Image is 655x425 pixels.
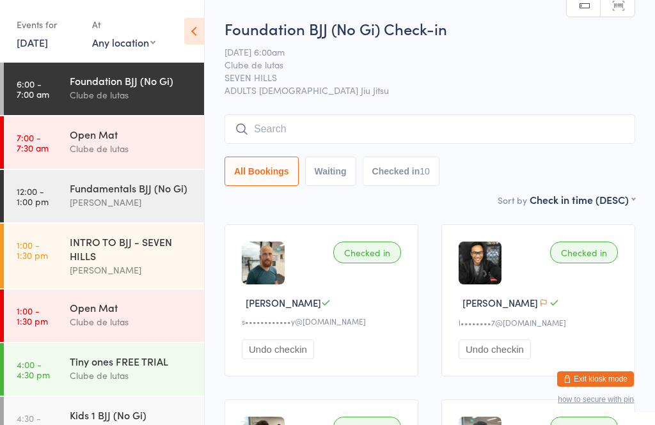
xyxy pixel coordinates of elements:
[333,242,401,263] div: Checked in
[70,127,193,141] div: Open Mat
[459,242,501,284] img: image1646942090.png
[70,235,193,263] div: INTRO TO BJJ - SEVEN HILLS
[70,141,193,156] div: Clube de lutas
[70,300,193,314] div: Open Mat
[70,73,193,88] div: Foundation BJJ (No Gi)
[420,166,430,176] div: 10
[70,181,193,195] div: Fundamentals BJJ (No Gi)
[70,354,193,368] div: Tiny ones FREE TRIAL
[225,71,615,84] span: SEVEN HILLS
[70,263,193,277] div: [PERSON_NAME]
[4,343,204,396] a: 4:00 -4:30 pmTiny ones FREE TRIALClube de lutas
[4,224,204,288] a: 1:00 -1:30 pmINTRO TO BJJ - SEVEN HILLS[PERSON_NAME]
[225,18,635,39] h2: Foundation BJJ (No Gi) Check-in
[459,317,622,328] div: l••••••••7@[DOMAIN_NAME]
[225,58,615,71] span: Clube de lutas
[17,132,49,153] time: 7:00 - 7:30 am
[242,242,285,284] img: image1703029773.png
[17,14,79,35] div: Events for
[363,157,439,186] button: Checked in10
[498,194,527,206] label: Sort by
[225,45,615,58] span: [DATE] 6:00am
[4,116,204,169] a: 7:00 -7:30 amOpen MatClube de lutas
[462,296,538,309] span: [PERSON_NAME]
[4,63,204,115] a: 6:00 -7:00 amFoundation BJJ (No Gi)Clube de lutas
[17,35,48,49] a: [DATE]
[17,305,48,326] time: 1:00 - 1:30 pm
[246,296,321,309] span: [PERSON_NAME]
[305,157,356,186] button: Waiting
[225,157,299,186] button: All Bookings
[70,88,193,102] div: Clube de lutas
[242,339,314,359] button: Undo checkin
[225,84,635,97] span: ADULTS [DEMOGRAPHIC_DATA] Jiu Jitsu
[17,359,50,380] time: 4:00 - 4:30 pm
[4,170,204,222] a: 12:00 -1:00 pmFundamentals BJJ (No Gi)[PERSON_NAME]
[4,290,204,342] a: 1:00 -1:30 pmOpen MatClube de lutas
[17,240,48,260] time: 1:00 - 1:30 pm
[92,35,155,49] div: Any location
[459,339,531,359] button: Undo checkin
[70,408,193,422] div: Kids 1 BJJ (No Gi)
[70,314,193,329] div: Clube de lutas
[70,195,193,210] div: [PERSON_NAME]
[242,316,405,327] div: s••••••••••••y@[DOMAIN_NAME]
[558,395,634,404] button: how to secure with pin
[17,79,49,99] time: 6:00 - 7:00 am
[550,242,618,263] div: Checked in
[557,371,634,387] button: Exit kiosk mode
[225,114,635,144] input: Search
[17,186,49,206] time: 12:00 - 1:00 pm
[92,14,155,35] div: At
[530,192,635,206] div: Check in time (DESC)
[70,368,193,383] div: Clube de lutas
